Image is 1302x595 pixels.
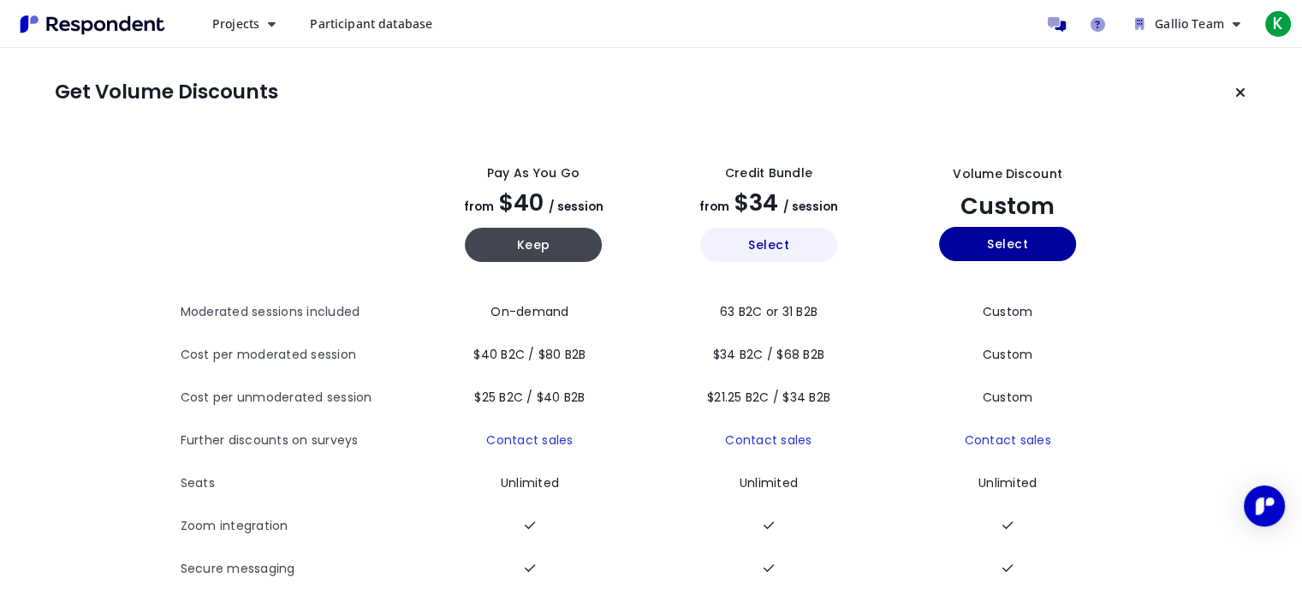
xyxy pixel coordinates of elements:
[983,346,1033,363] span: Custom
[465,228,602,262] button: Keep current yearly payg plan
[486,431,573,449] a: Contact sales
[783,199,838,215] span: / session
[474,389,585,406] span: $25 B2C / $40 B2B
[499,187,544,218] span: $40
[960,190,1055,222] span: Custom
[212,15,259,32] span: Projects
[725,164,812,182] div: Credit Bundle
[490,303,568,320] span: On-demand
[1080,7,1115,41] a: Help and support
[700,228,837,262] button: Select yearly basic plan
[487,164,580,182] div: Pay as you go
[1264,10,1292,38] span: K
[310,15,432,32] span: Participant database
[181,505,416,548] th: Zoom integration
[1121,9,1254,39] button: Gallio Team
[725,431,812,449] a: Contact sales
[181,548,416,591] th: Secure messaging
[1039,7,1073,41] a: Message participants
[720,303,817,320] span: 63 B2C or 31 B2B
[964,431,1050,449] a: Contact sales
[181,462,416,505] th: Seats
[181,334,416,377] th: Cost per moderated session
[296,9,446,39] a: Participant database
[181,419,416,462] th: Further discounts on surveys
[1155,15,1224,32] span: Gallio Team
[14,10,171,39] img: Respondent
[978,474,1037,491] span: Unlimited
[1261,9,1295,39] button: K
[1223,75,1257,110] button: Keep current plan
[464,199,494,215] span: from
[983,389,1033,406] span: Custom
[734,187,778,218] span: $34
[983,303,1033,320] span: Custom
[1244,485,1285,527] div: Open Intercom Messenger
[713,346,824,363] span: $34 B2C / $68 B2B
[549,199,603,215] span: / session
[939,227,1076,261] button: Select yearly custom_static plan
[473,346,586,363] span: $40 B2C / $80 B2B
[181,291,416,334] th: Moderated sessions included
[501,474,559,491] span: Unlimited
[953,165,1062,183] div: Volume Discount
[740,474,798,491] span: Unlimited
[181,377,416,419] th: Cost per unmoderated session
[699,199,729,215] span: from
[199,9,289,39] button: Projects
[55,80,278,104] h1: Get Volume Discounts
[707,389,830,406] span: $21.25 B2C / $34 B2B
